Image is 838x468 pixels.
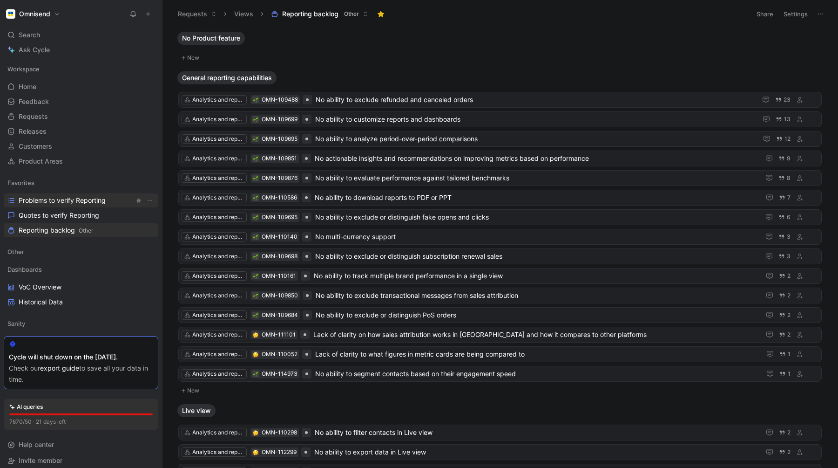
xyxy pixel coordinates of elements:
[313,329,757,340] span: Lack of clarity on how sales attribution works in [GEOGRAPHIC_DATA] and how it compares to other ...
[4,7,62,21] button: OmnisendOmnisend
[316,94,753,105] span: No ability to exclude refunded and canceled orders
[315,251,756,262] span: No ability to exclude or distinguish subscription renewal sales
[314,447,757,458] span: No ability to export data in Live view
[777,310,792,320] button: 2
[4,454,158,468] div: Invite member
[252,292,259,299] button: 🌱
[4,62,158,76] div: Workspace
[315,133,754,145] span: No ability to analyze period-over-period comparisons
[252,253,259,260] div: 🌱
[253,254,258,260] img: 🌱
[4,245,158,259] div: Other
[252,155,259,162] button: 🌱
[779,7,812,21] button: Settings
[4,262,158,276] div: Dashboards
[192,173,244,183] div: Analytics and reports
[773,95,792,105] button: 23
[262,252,297,261] div: OMN-109698
[19,10,50,18] h1: Omnisend
[262,447,297,457] div: OMN-112299
[4,28,158,42] div: Search
[19,211,99,220] span: Quotes to verify Reporting
[7,247,24,256] span: Other
[178,229,822,245] a: Analytics and reports🌱OMN-110140No multi-currency support3
[19,82,36,91] span: Home
[774,114,792,124] button: 13
[4,110,158,124] a: Requests
[252,96,259,103] button: 🌱
[4,223,158,237] a: Reporting backlogOther
[784,136,791,142] span: 12
[777,290,792,301] button: 2
[230,7,257,21] button: Views
[252,429,259,436] button: 🤔
[7,265,42,274] span: Dashboards
[79,227,93,234] span: Other
[252,175,259,181] button: 🌱
[252,194,259,201] div: 🌱
[178,268,822,284] a: Analytics and reports🌱OMN-110161No ability to track multiple brand performance in a single view2
[777,330,792,340] button: 2
[252,449,259,455] button: 🤔
[315,368,757,379] span: No ability to segment contacts based on their engagement speed
[182,73,272,83] span: General reporting capabilities
[788,351,791,357] span: 1
[262,115,297,124] div: OMN-109699
[253,137,258,142] img: 🌱
[253,117,258,123] img: 🌱
[19,97,49,106] span: Feedback
[787,195,791,200] span: 7
[267,7,372,21] button: Reporting backlogOther
[252,331,259,338] button: 🤔
[7,319,25,328] span: Sanity
[4,124,158,138] a: Releases
[777,173,792,183] button: 8
[262,232,297,241] div: OMN-110140
[19,282,61,292] span: VoC Overview
[252,234,259,240] div: 🌱
[777,271,792,281] button: 2
[344,9,359,19] span: Other
[787,312,791,318] span: 2
[178,190,822,206] a: Analytics and reports🌱OMN-110586No ability to download reports to PDF or PPT7
[9,417,66,427] div: 7670/50 · 21 days left
[315,192,757,203] span: No ability to download reports to PDF or PPT
[777,153,792,164] button: 9
[252,116,259,123] button: 🌱
[4,193,158,207] a: Problems to verify ReportingView actions
[19,142,52,151] span: Customers
[178,170,822,186] a: Analytics and reports🌱OMN-109876No ability to evaluate performance against tailored benchmarks8
[4,280,158,294] a: VoC Overview
[192,271,244,281] div: Analytics and reports
[252,214,259,220] button: 🌱
[784,117,791,122] span: 13
[19,127,47,136] span: Releases
[19,196,106,205] span: Problems to verify Reporting
[192,95,244,104] div: Analytics and reports
[777,232,792,242] button: 3
[174,7,221,21] button: Requests
[315,212,756,223] span: No ability to exclude or distinguish fake opens and clicks
[178,288,822,303] a: Analytics and reports🌱OMN-109850No ability to exclude transactional messages from sales attribution2
[19,440,54,448] span: Help center
[19,29,40,41] span: Search
[262,134,297,144] div: OMN-109695
[178,444,822,460] a: Analytics and reports🤔OMN-112299No ability to export data in Live view2
[252,312,259,318] button: 🌱
[316,310,757,321] span: No ability to exclude or distinguish PoS orders
[787,214,791,220] span: 6
[177,32,245,45] button: No Product feature
[192,447,244,457] div: Analytics and reports
[7,64,40,74] span: Workspace
[777,369,792,379] button: 1
[777,447,792,457] button: 2
[19,44,50,55] span: Ask Cycle
[178,131,822,147] a: Analytics and reports🌱OMN-109695No ability to analyze period-over-period comparisons12
[787,332,791,337] span: 2
[253,352,258,358] img: 🤔
[4,95,158,109] a: Feedback
[178,307,822,323] a: Analytics and reports🌱OMN-109684No ability to exclude or distinguish PoS orders2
